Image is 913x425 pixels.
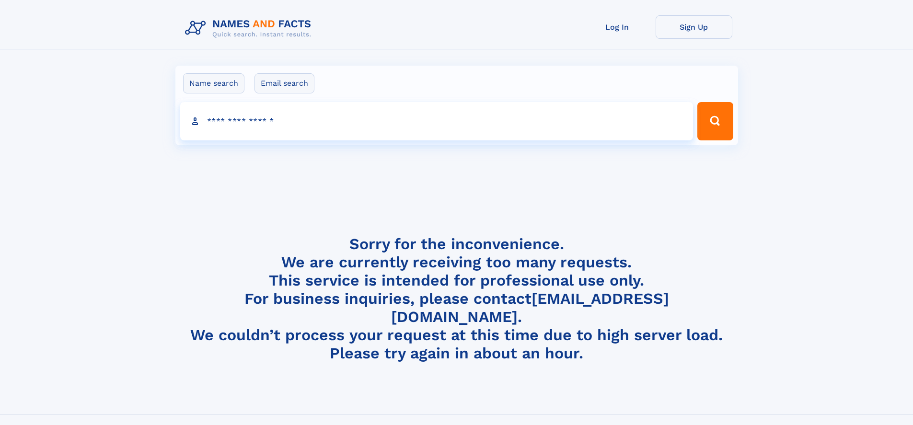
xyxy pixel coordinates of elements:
[656,15,732,39] a: Sign Up
[254,73,314,93] label: Email search
[181,235,732,363] h4: Sorry for the inconvenience. We are currently receiving too many requests. This service is intend...
[391,289,669,326] a: [EMAIL_ADDRESS][DOMAIN_NAME]
[579,15,656,39] a: Log In
[180,102,693,140] input: search input
[181,15,319,41] img: Logo Names and Facts
[697,102,733,140] button: Search Button
[183,73,244,93] label: Name search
